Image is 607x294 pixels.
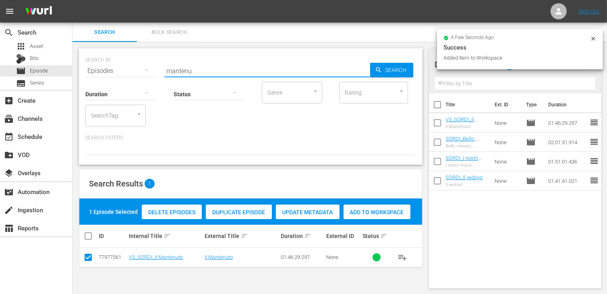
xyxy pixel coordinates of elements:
[99,254,126,260] div: 77977561
[543,93,592,116] th: Duration
[491,133,523,152] td: None
[205,254,233,260] a: Il Mantenuto
[526,176,536,186] span: Episode
[344,205,410,219] button: Add to Workspace
[4,187,14,197] span: Automation
[304,232,311,240] span: sort
[30,54,39,62] span: Bits
[370,63,413,77] button: Search
[89,179,143,188] span: Search Results
[545,171,589,190] td: 01:41:41.021
[276,205,340,219] button: Update Metadata
[491,171,523,190] td: None
[19,2,58,21] img: ans4CAIJ8jUAAAAAAAAAAAAAAAAAAAAAAAAgQb4GAAAAAAAAAAAAAAAAAAAAAAAAJMjXAAAAAAAAAAAAAAAAAAAAAAAAgAT5G...
[443,43,597,52] div: Success
[4,150,14,160] span: VOD
[276,209,340,215] span: Update Metadata
[129,254,183,260] a: V3_SORDI_Il Mantenuto
[446,182,483,187] div: Il vedovo
[30,42,43,50] span: Asset
[4,205,14,215] span: Ingestion
[398,87,405,95] button: Open
[4,114,14,124] span: Channels
[526,137,536,147] span: Episode
[164,232,171,240] span: sort
[326,254,360,260] div: None
[382,63,413,77] span: Search
[446,116,477,128] a: V3_SORDI_Il Mantenuto
[443,54,588,62] div: Added Item to Workspace
[398,253,407,262] span: playlist_add
[446,93,490,116] th: Title
[4,96,14,106] span: Create
[521,93,543,116] th: Type
[589,118,599,127] span: reorder
[205,231,278,241] div: External Title
[491,113,523,133] td: None
[206,205,272,219] button: Duplicate Episode
[526,157,536,166] span: Episode
[89,208,138,216] div: 1 Episode Selected
[142,209,202,215] span: Delete Episodes
[589,156,599,166] span: reorder
[281,231,324,241] div: Duration
[281,254,324,260] div: 01:46:29.297
[16,41,26,51] span: Asset
[5,6,15,16] span: menu
[344,209,410,215] span: Add to Workspace
[505,57,515,74] span: 4
[4,168,14,178] span: Overlays
[312,87,319,95] button: Open
[135,110,143,118] button: Open
[85,60,156,82] div: Episodes
[16,66,26,76] span: Episode
[363,231,390,241] div: Status
[380,232,387,240] span: sort
[142,205,202,219] button: Delete Episodes
[526,118,536,128] span: Episode
[30,79,44,87] span: Series
[578,8,599,14] a: Sign Out
[30,67,48,75] span: Episode
[589,176,599,185] span: reorder
[446,136,488,178] a: SORDI_Bello, [PERSON_NAME], emigrato [GEOGRAPHIC_DATA] sposerebbe compaesana illibata
[142,28,197,37] span: Bulk Search
[393,248,412,267] button: playlist_add
[206,209,272,215] span: Duplicate Episode
[446,163,488,168] div: I nostri mariti
[16,54,26,64] div: Bits
[589,137,599,147] span: reorder
[4,224,14,233] span: Reports
[545,133,589,152] td: 02:01:31.914
[16,79,26,88] span: Series
[545,152,589,171] td: 01:51:01.436
[99,233,126,239] div: ID
[129,231,202,241] div: Internal Title
[446,174,483,180] a: SORDI_Il vedovo
[326,233,360,239] div: External ID
[4,132,14,142] span: Schedule
[4,28,14,37] span: Search
[85,135,416,141] p: Search Filters:
[435,53,588,76] div: Default Workspace
[490,93,522,116] th: Ext. ID
[491,152,523,171] td: None
[451,35,494,41] span: a few seconds ago
[545,113,589,133] td: 01:46:29.297
[446,143,488,149] div: Bello, onesto, emigrato [GEOGRAPHIC_DATA] sposerebbe compaesana illibata
[446,124,488,129] div: Il Mantenuto
[77,28,132,37] span: Search
[446,155,482,167] a: SORDI_I nostri mariti
[241,232,248,240] span: sort
[145,179,155,188] span: 1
